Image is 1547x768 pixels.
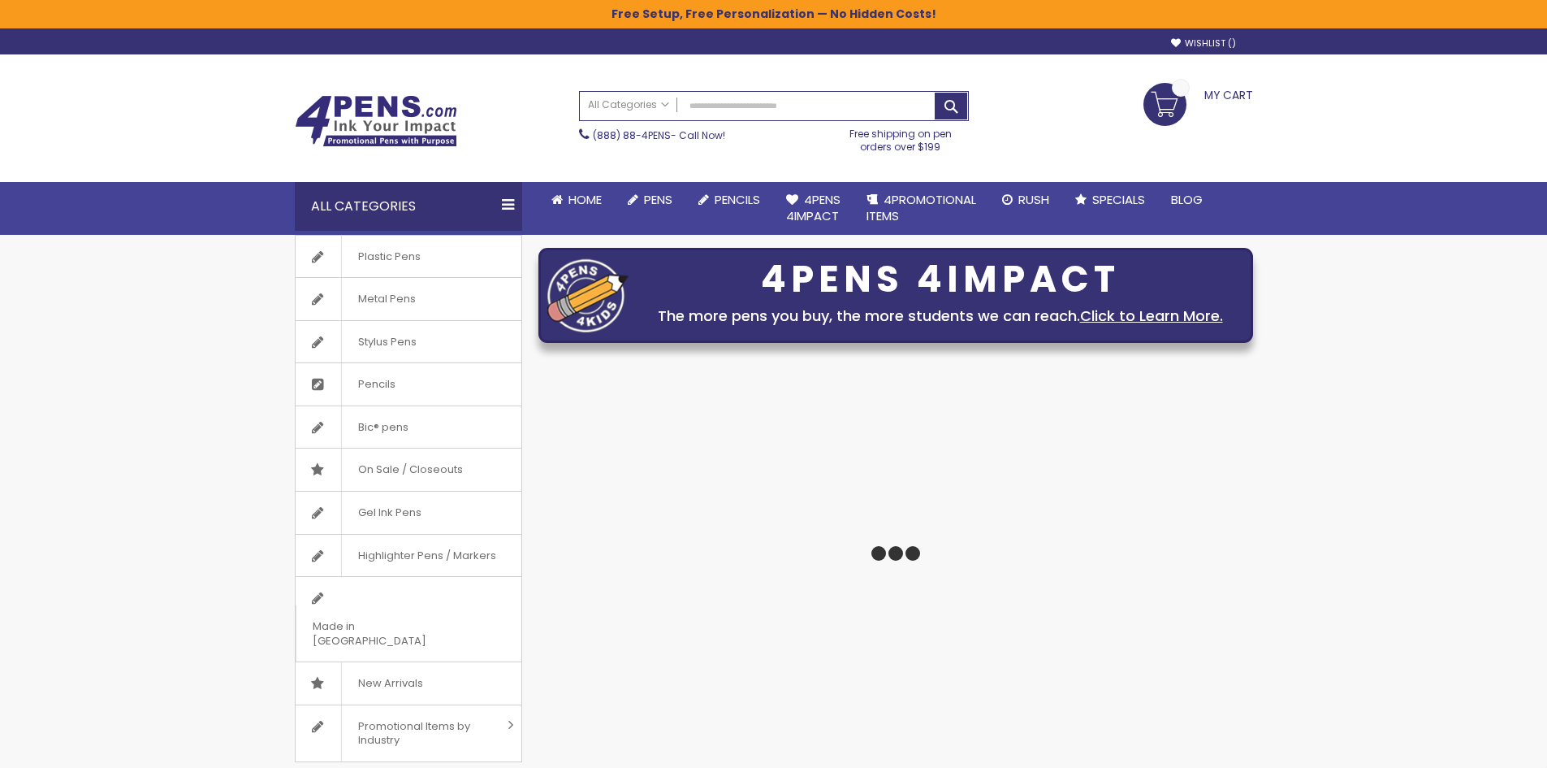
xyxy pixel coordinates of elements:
a: Highlighter Pens / Markers [296,535,521,577]
a: On Sale / Closeouts [296,449,521,491]
span: Pencils [715,191,760,208]
a: 4Pens4impact [773,182,853,235]
a: Specials [1062,182,1158,218]
span: Metal Pens [341,278,432,320]
a: Gel Ink Pens [296,492,521,534]
a: Blog [1158,182,1216,218]
div: All Categories [295,182,522,231]
span: Home [568,191,602,208]
span: Highlighter Pens / Markers [341,535,512,577]
a: New Arrivals [296,662,521,705]
img: four_pen_logo.png [547,258,629,332]
a: Wishlist [1171,37,1236,50]
span: All Categories [588,98,669,111]
a: Stylus Pens [296,321,521,363]
a: Home [538,182,615,218]
a: Promotional Items by Industry [296,705,521,761]
span: Stylus Pens [341,321,433,363]
a: Plastic Pens [296,236,521,278]
span: Gel Ink Pens [341,492,438,534]
a: All Categories [580,92,677,119]
a: Click to Learn More. [1080,306,1223,326]
span: Pencils [341,363,412,406]
a: (888) 88-4PENS [593,128,671,142]
span: Rush [1018,191,1049,208]
span: Bic® pens [341,406,425,449]
img: 4Pens Custom Pens and Promotional Products [295,95,457,147]
span: Made in [GEOGRAPHIC_DATA] [296,605,481,662]
span: Blog [1171,191,1203,208]
span: 4PROMOTIONAL ITEMS [866,191,976,224]
a: Pencils [685,182,773,218]
span: Specials [1092,191,1145,208]
span: 4Pens 4impact [786,191,840,224]
span: On Sale / Closeouts [341,449,479,491]
a: 4PROMOTIONALITEMS [853,182,989,235]
a: Pencils [296,363,521,406]
span: - Call Now! [593,128,725,142]
a: Metal Pens [296,278,521,320]
a: Rush [989,182,1062,218]
a: Bic® pens [296,406,521,449]
a: Pens [615,182,685,218]
span: Promotional Items by Industry [341,705,502,761]
div: The more pens you buy, the more students we can reach. [637,305,1244,328]
div: 4PENS 4IMPACT [637,263,1244,297]
span: Plastic Pens [341,236,437,278]
span: New Arrivals [341,662,439,705]
span: Pens [644,191,672,208]
div: Free shipping on pen orders over $199 [832,121,969,154]
a: Made in [GEOGRAPHIC_DATA] [296,577,521,662]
